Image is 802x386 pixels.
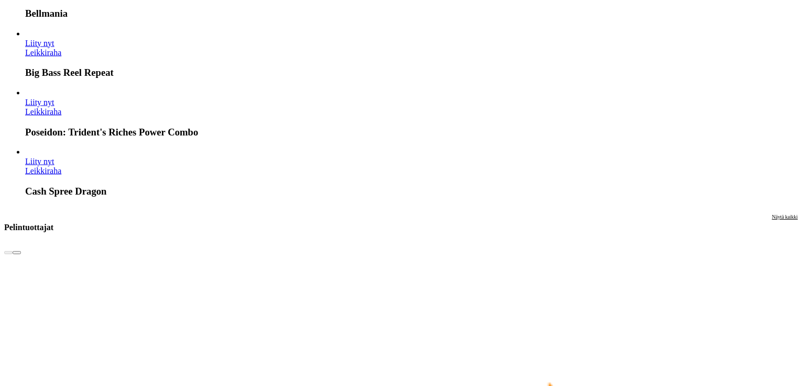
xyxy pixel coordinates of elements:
[4,222,53,232] h3: Pelintuottajat
[772,214,798,241] a: Näytä kaikki
[25,98,54,107] span: Liity nyt
[25,39,54,48] span: Liity nyt
[25,107,61,116] a: Poseidon: Trident's Riches Power Combo
[25,157,54,166] span: Liity nyt
[25,48,61,57] a: Big Bass Reel Repeat
[4,251,13,254] button: prev slide
[13,251,21,254] button: next slide
[772,214,798,220] span: Näytä kaikki
[25,166,61,175] a: Cash Spree Dragon
[25,98,54,107] a: Poseidon: Trident's Riches Power Combo
[25,39,54,48] a: Big Bass Reel Repeat
[25,157,54,166] a: Cash Spree Dragon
